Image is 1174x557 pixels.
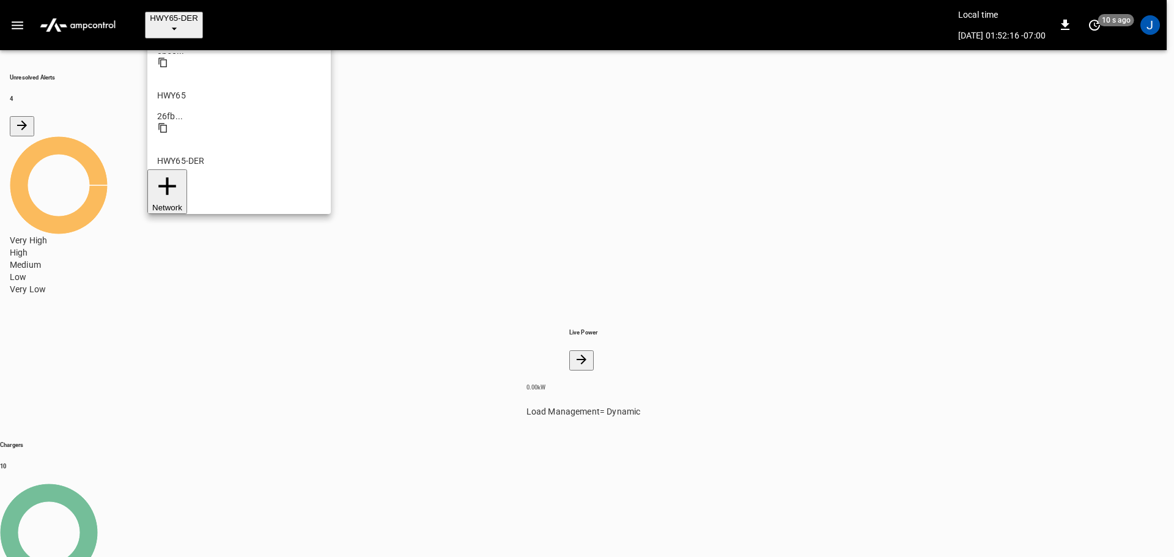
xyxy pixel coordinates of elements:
img: ampcontrol.io logo [35,13,120,37]
button: menu [30,10,125,40]
h6: Unresolved Alerts [10,73,1157,81]
p: [DATE] 01:52:16 -07:00 [958,29,1046,42]
span: Load Management = Dynamic [526,407,641,416]
button: Network [147,169,187,214]
h6: 4 [10,95,1157,103]
h6: 0.00 kW [526,383,641,391]
span: Very Low [10,284,46,294]
div: profile-icon [1140,15,1160,35]
span: 10 s ago [1098,14,1134,26]
button: Energy Overview [569,350,594,371]
span: High [10,248,28,257]
p: HWY65-DER [157,155,321,167]
div: copy [157,122,321,136]
button: All Alerts [10,116,34,136]
span: Low [10,272,26,282]
p: Local time [958,9,1046,21]
span: HWY65-DER [150,13,198,23]
div: copy [157,57,321,71]
span: Very High [10,235,47,245]
h6: Live Power [569,328,598,336]
p: HWY65 [157,89,321,101]
div: 26fb ... [157,110,321,122]
button: set refresh interval [1085,15,1104,35]
span: Medium [10,260,41,270]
